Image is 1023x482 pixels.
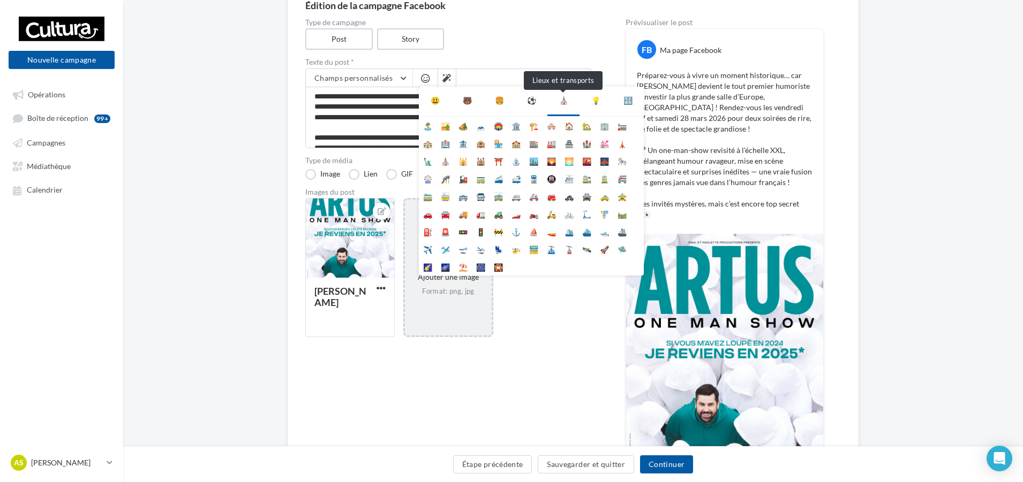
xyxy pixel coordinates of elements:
[560,117,578,134] li: 🏠
[305,188,591,196] div: Images du post
[437,134,454,152] li: 🏥
[543,240,560,258] li: 🚠
[596,117,613,134] li: 🏢
[596,170,613,187] li: 🚊
[560,223,578,240] li: 🛳️
[623,95,633,106] div: 🔣
[490,117,507,134] li: 🏟️
[578,240,596,258] li: 🛰️
[560,170,578,187] li: 🚈
[454,134,472,152] li: 🏦
[525,152,543,170] li: 🏙️
[419,170,437,187] li: 🎡
[527,95,536,106] div: ⚽
[27,162,71,171] span: Médiathèque
[27,114,88,123] span: Boîte de réception
[626,19,824,26] div: Prévisualiser le post
[9,51,115,69] button: Nouvelle campagne
[437,152,454,170] li: ⛪
[507,134,525,152] li: 🏫
[437,240,454,258] li: 🛩️
[578,205,596,223] li: 🛴
[6,133,117,152] a: Campagnes
[596,240,613,258] li: 🚀
[543,134,560,152] li: 🏭
[660,45,721,56] div: Ma page Facebook
[14,457,24,468] span: As
[987,446,1012,471] div: Open Intercom Messenger
[419,258,437,276] li: 🌠
[507,205,525,223] li: 🏎️
[454,223,472,240] li: 🚥
[543,187,560,205] li: 🚒
[472,258,490,276] li: 🎆
[578,134,596,152] li: 🏰
[437,223,454,240] li: 🚨
[543,152,560,170] li: 🌄
[454,240,472,258] li: 🛫
[94,114,110,123] div: 99+
[490,240,507,258] li: 💺
[637,70,813,220] p: Préparez-vous à vivre un moment historique… car [PERSON_NAME] devient le tout premier humoriste à...
[613,205,631,223] li: 🛤️
[613,152,631,170] li: 🎠
[305,58,591,66] label: Texte du post *
[314,285,366,308] div: [PERSON_NAME]
[437,187,454,205] li: 🚋
[454,170,472,187] li: 🚂
[490,134,507,152] li: 🏪
[490,205,507,223] li: 🚜
[419,223,437,240] li: ⛽
[525,117,543,134] li: 🏗️
[578,170,596,187] li: 🚉
[6,108,117,128] a: Boîte de réception99+
[472,223,490,240] li: 🚦
[472,134,490,152] li: 🏨
[437,170,454,187] li: 🎢
[578,117,596,134] li: 🏡
[305,169,340,180] label: Image
[507,223,525,240] li: ⚓
[543,223,560,240] li: 🚤
[578,223,596,240] li: ⛴️
[640,455,693,473] button: Continuer
[490,152,507,170] li: ⛩️
[560,187,578,205] li: 🚓
[596,187,613,205] li: 🚕
[525,170,543,187] li: 🚆
[305,28,373,50] label: Post
[525,205,543,223] li: 🏍️
[525,187,543,205] li: 🚑
[6,85,117,104] a: Opérations
[490,258,507,276] li: 🎇
[6,180,117,199] a: Calendrier
[495,95,504,106] div: 🍔
[472,205,490,223] li: 🚛
[419,134,437,152] li: 🏤
[9,453,115,473] a: As [PERSON_NAME]
[31,457,102,468] p: [PERSON_NAME]
[637,40,656,59] div: FB
[578,152,596,170] li: 🌇
[454,187,472,205] li: 🚌
[377,28,445,50] label: Story
[305,1,841,10] div: Édition de la campagne Facebook
[463,95,472,106] div: 🐻
[386,169,413,180] label: GIF
[437,258,454,276] li: 🌌
[560,205,578,223] li: 🚲
[591,95,600,106] div: 💡
[419,205,437,223] li: 🚗
[314,73,393,82] span: Champs personnalisés
[596,152,613,170] li: 🌉
[507,187,525,205] li: 🚐
[490,187,507,205] li: 🚎
[578,187,596,205] li: 🚔
[437,117,454,134] li: 🏜️
[613,117,631,134] li: 🏣
[613,134,631,152] li: 🗼
[507,117,525,134] li: 🏛️
[490,223,507,240] li: 🚧
[543,117,560,134] li: 🏘️
[27,138,65,147] span: Campagnes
